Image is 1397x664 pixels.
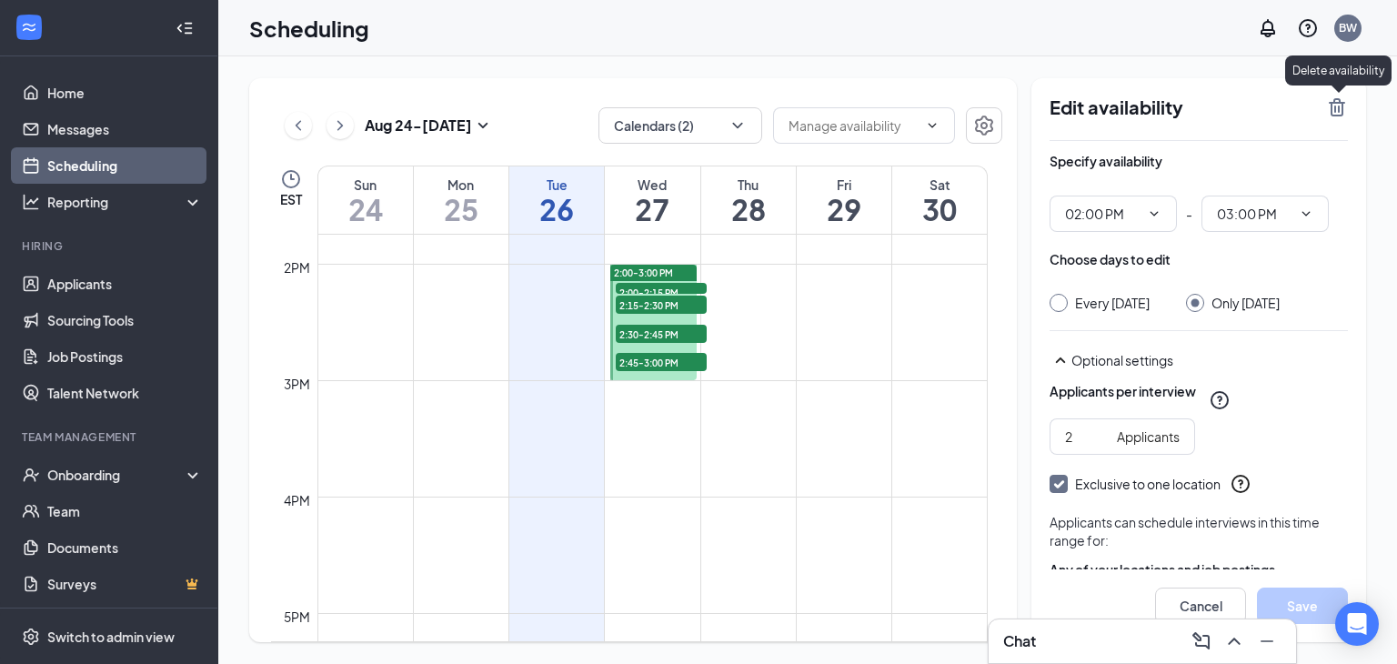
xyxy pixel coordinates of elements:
[892,176,987,194] div: Sat
[1187,627,1216,656] button: ComposeMessage
[1050,349,1348,371] div: Optional settings
[1220,627,1249,656] button: ChevronUp
[1155,588,1246,624] button: Cancel
[616,325,707,343] span: 2:30-2:45 PM
[1050,382,1196,400] div: Applicants per interview
[289,115,307,136] svg: ChevronLeft
[1230,473,1251,495] svg: QuestionInfo
[414,166,508,234] a: August 25, 2025
[1050,250,1171,268] div: Choose days to edit
[47,338,203,375] a: Job Postings
[249,13,369,44] h1: Scheduling
[1299,206,1313,221] svg: ChevronDown
[729,116,747,135] svg: ChevronDown
[47,302,203,338] a: Sourcing Tools
[285,112,312,139] button: ChevronLeft
[1075,475,1221,493] div: Exclusive to one location
[1211,294,1280,312] div: Only [DATE]
[1147,206,1161,221] svg: ChevronDown
[365,116,472,136] h3: Aug 24 - [DATE]
[1252,627,1281,656] button: Minimize
[1335,602,1379,646] div: Open Intercom Messenger
[280,257,314,277] div: 2pm
[327,112,354,139] button: ChevronRight
[1223,630,1245,652] svg: ChevronUp
[605,166,699,234] a: August 27, 2025
[414,176,508,194] div: Mon
[1209,389,1231,411] svg: QuestionInfo
[605,194,699,225] h1: 27
[509,166,604,234] a: August 26, 2025
[47,266,203,302] a: Applicants
[797,166,891,234] a: August 29, 2025
[22,193,40,211] svg: Analysis
[1050,152,1162,170] div: Specify availability
[509,176,604,194] div: Tue
[280,374,314,394] div: 3pm
[22,628,40,646] svg: Settings
[472,115,494,136] svg: SmallChevronDown
[598,107,762,144] button: Calendars (2)ChevronDown
[47,529,203,566] a: Documents
[1050,96,1315,118] h2: Edit availability
[1075,294,1150,312] div: Every [DATE]
[22,466,40,484] svg: UserCheck
[973,115,995,136] svg: Settings
[47,466,187,484] div: Onboarding
[1326,96,1348,118] svg: TrashOutline
[1050,349,1071,371] svg: SmallChevronUp
[318,194,413,225] h1: 24
[280,607,314,627] div: 5pm
[1191,630,1212,652] svg: ComposeMessage
[1050,560,1348,578] div: Any of your locations and job postings
[797,176,891,194] div: Fri
[789,116,918,136] input: Manage availability
[1256,630,1278,652] svg: Minimize
[616,353,707,371] span: 2:45-3:00 PM
[331,115,349,136] svg: ChevronRight
[701,166,796,234] a: August 28, 2025
[280,190,302,208] span: EST
[1003,631,1036,651] h3: Chat
[47,147,203,184] a: Scheduling
[318,176,413,194] div: Sun
[280,490,314,510] div: 4pm
[414,194,508,225] h1: 25
[892,166,987,234] a: August 30, 2025
[47,111,203,147] a: Messages
[509,194,604,225] h1: 26
[47,628,175,646] div: Switch to admin view
[1285,55,1392,86] div: Delete availability
[1050,196,1348,232] div: -
[925,118,940,133] svg: ChevronDown
[614,267,673,279] span: 2:00-3:00 PM
[1050,513,1348,549] div: Applicants can schedule interviews in this time range for:
[20,18,38,36] svg: WorkstreamLogo
[616,296,707,314] span: 2:15-2:30 PM
[47,566,203,602] a: SurveysCrown
[1117,427,1180,447] div: Applicants
[47,375,203,411] a: Talent Network
[1297,17,1319,39] svg: QuestionInfo
[892,194,987,225] h1: 30
[47,193,204,211] div: Reporting
[616,283,707,301] span: 2:00-2:15 PM
[1257,588,1348,624] button: Save
[1071,351,1348,369] div: Optional settings
[797,194,891,225] h1: 29
[605,176,699,194] div: Wed
[318,166,413,234] a: August 24, 2025
[966,107,1002,144] button: Settings
[176,19,194,37] svg: Collapse
[1339,20,1357,35] div: BW
[47,493,203,529] a: Team
[280,168,302,190] svg: Clock
[47,75,203,111] a: Home
[1257,17,1279,39] svg: Notifications
[701,194,796,225] h1: 28
[701,176,796,194] div: Thu
[22,238,199,254] div: Hiring
[22,429,199,445] div: Team Management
